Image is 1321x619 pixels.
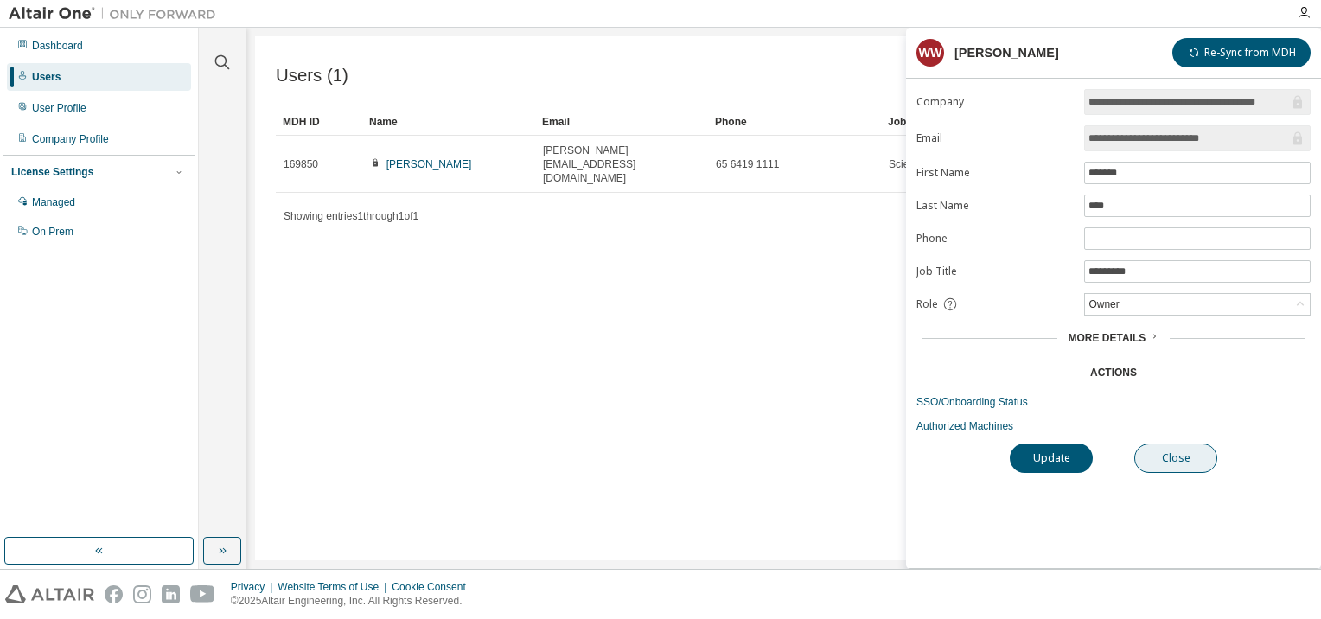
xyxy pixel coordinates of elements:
[231,594,476,609] p: © 2025 Altair Engineering, Inc. All Rights Reserved.
[916,232,1074,246] label: Phone
[284,210,418,222] span: Showing entries 1 through 1 of 1
[716,157,779,171] span: 65 6419 1111
[954,46,1059,60] div: [PERSON_NAME]
[1010,444,1093,473] button: Update
[916,131,1074,145] label: Email
[916,395,1311,409] a: SSO/Onboarding Status
[5,585,94,603] img: altair_logo.svg
[916,166,1074,180] label: First Name
[105,585,123,603] img: facebook.svg
[888,108,1047,136] div: Job Title
[162,585,180,603] img: linkedin.svg
[1086,295,1121,314] div: Owner
[1134,444,1217,473] button: Close
[1090,366,1137,380] div: Actions
[11,165,93,179] div: License Settings
[32,101,86,115] div: User Profile
[9,5,225,22] img: Altair One
[916,199,1074,213] label: Last Name
[386,158,472,170] a: [PERSON_NAME]
[1085,294,1310,315] div: Owner
[32,39,83,53] div: Dashboard
[916,265,1074,278] label: Job Title
[542,108,701,136] div: Email
[889,157,928,171] span: Scientist
[1172,38,1311,67] button: Re-Sync from MDH
[278,580,392,594] div: Website Terms of Use
[284,157,318,171] span: 169850
[32,225,73,239] div: On Prem
[283,108,355,136] div: MDH ID
[231,580,278,594] div: Privacy
[715,108,874,136] div: Phone
[392,580,475,594] div: Cookie Consent
[32,195,75,209] div: Managed
[32,132,109,146] div: Company Profile
[32,70,61,84] div: Users
[916,39,944,67] div: WW
[543,144,700,185] span: [PERSON_NAME][EMAIL_ADDRESS][DOMAIN_NAME]
[916,95,1074,109] label: Company
[369,108,528,136] div: Name
[276,66,348,86] span: Users (1)
[916,419,1311,433] a: Authorized Machines
[916,297,938,311] span: Role
[190,585,215,603] img: youtube.svg
[1068,332,1146,344] span: More Details
[133,585,151,603] img: instagram.svg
